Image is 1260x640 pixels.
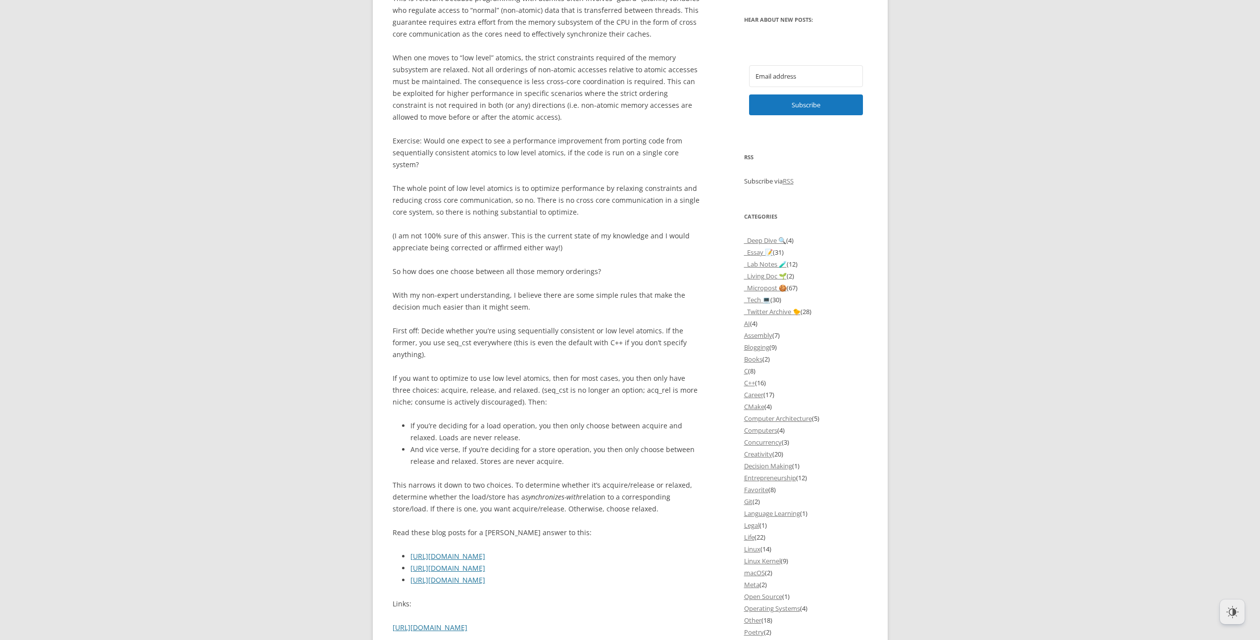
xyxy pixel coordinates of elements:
li: (4) [744,602,868,614]
li: (1) [744,460,868,472]
p: Exercise: Would one expect to see a performance improvement from porting code from sequentially c... [393,135,702,171]
a: _Tech 💻 [744,295,770,304]
li: (1) [744,507,868,519]
li: (4) [744,234,868,246]
li: (8) [744,365,868,377]
li: (2) [744,270,868,282]
li: (2) [744,567,868,579]
li: And vice verse, If you’re deciding for a store operation, you then only choose between release an... [410,444,702,467]
p: So how does one choose between all those memory orderings? [393,266,702,277]
li: (22) [744,531,868,543]
p: First off: Decide whether you’re using sequentially consistent or low level atomics. If the forme... [393,325,702,361]
a: _Living Doc 🌱 [744,272,787,280]
a: Blogging [744,343,769,352]
button: Subscribe [749,94,863,115]
p: If you want to optimize to use low level atomics, then for most cases, you then only have three c... [393,372,702,408]
li: (31) [744,246,868,258]
p: Read these blog posts for a [PERSON_NAME] answer to this: [393,527,702,539]
a: CMake [744,402,764,411]
a: _Essay 📝 [744,248,773,257]
a: macOS [744,568,765,577]
p: With my non-expert understanding, I believe there are some simple rules that make the decision mu... [393,289,702,313]
a: C++ [744,378,755,387]
li: (1) [744,591,868,602]
a: Computer Architecture [744,414,812,423]
a: Assembly [744,331,772,340]
li: (20) [744,448,868,460]
li: (4) [744,401,868,412]
a: Books [744,355,762,364]
li: (18) [744,614,868,626]
li: (5) [744,412,868,424]
em: synchronizes-with [525,492,580,502]
input: Email address [749,65,863,87]
a: Favorite [744,485,768,494]
p: Links: [393,598,702,610]
a: Open Source [744,592,782,601]
a: Linux Kernel [744,556,781,565]
a: _Deep Dive 🔍 [744,236,786,245]
a: _Twitter Archive 🐤 [744,307,801,316]
a: _Lab Notes 🧪 [744,260,787,269]
h3: RSS [744,151,868,163]
a: Entrepreneurship [744,473,796,482]
a: Creativity [744,450,772,458]
li: (30) [744,294,868,306]
a: Meta [744,580,759,589]
a: Computers [744,426,777,435]
a: [URL][DOMAIN_NAME] [410,563,485,573]
a: [URL][DOMAIN_NAME] [410,551,485,561]
p: This narrows it down to two choices. To determine whether it’s acquire/release or relaxed, determ... [393,479,702,515]
a: Life [744,533,755,542]
p: (I am not 100% sure of this answer. This is the current state of my knowledge and I would appreci... [393,230,702,254]
a: Linux [744,545,760,553]
li: (2) [744,579,868,591]
li: (14) [744,543,868,555]
a: AI [744,319,750,328]
a: _Micropost 🍪 [744,283,787,292]
a: Poetry [744,628,764,637]
li: (4) [744,424,868,436]
a: Operating Systems [744,604,800,613]
li: (16) [744,377,868,389]
li: (12) [744,258,868,270]
li: (28) [744,306,868,318]
li: (1) [744,519,868,531]
li: (17) [744,389,868,401]
a: [URL][DOMAIN_NAME] [393,623,467,632]
li: (9) [744,555,868,567]
a: Career [744,390,763,399]
li: (7) [744,329,868,341]
a: Decision Making [744,461,792,470]
li: (3) [744,436,868,448]
a: Git [744,497,753,506]
li: (2) [744,626,868,638]
li: (4) [744,318,868,329]
a: RSS [783,177,794,185]
a: [URL][DOMAIN_NAME] [410,575,485,585]
a: Legal [744,521,759,530]
p: When one moves to “low level” atomics, the strict constraints required of the memory subsystem ar... [393,52,702,123]
h3: Hear about new posts: [744,14,868,26]
li: (9) [744,341,868,353]
p: The whole point of low level atomics is to optimize performance by relaxing constraints and reduc... [393,183,702,218]
a: C [744,366,748,375]
li: (2) [744,496,868,507]
li: (67) [744,282,868,294]
li: (8) [744,484,868,496]
h3: Categories [744,211,868,223]
a: Language Learning [744,509,800,518]
li: (12) [744,472,868,484]
a: Concurrency [744,438,782,447]
li: (2) [744,353,868,365]
a: Other [744,616,761,625]
li: If you’re deciding for a load operation, you then only choose between acquire and relaxed. Loads ... [410,420,702,444]
p: Subscribe via [744,175,868,187]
